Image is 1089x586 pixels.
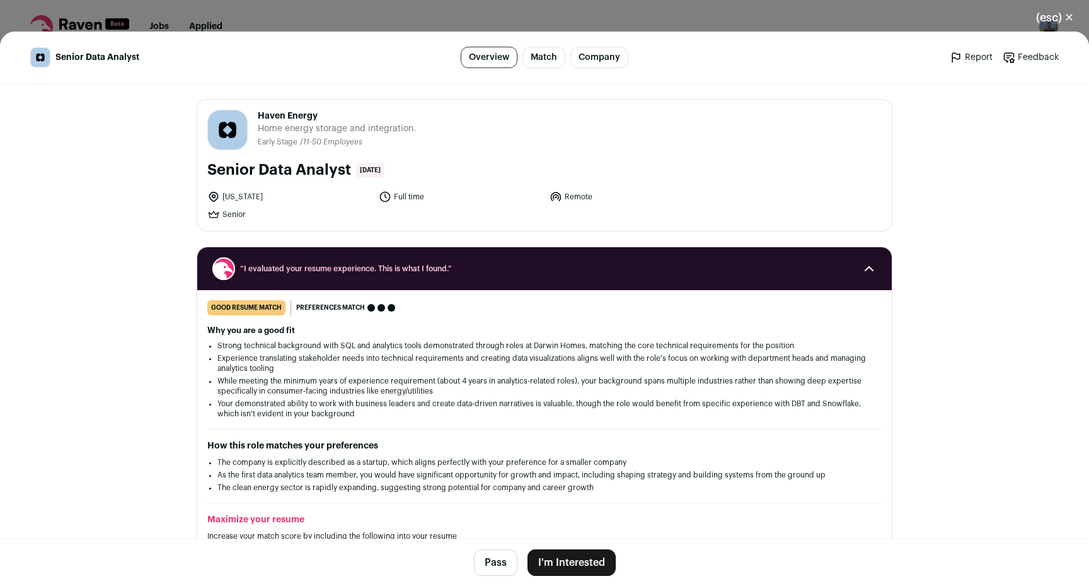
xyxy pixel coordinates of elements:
li: / [300,138,362,147]
button: I'm Interested [527,549,616,576]
li: Early Stage [258,138,300,147]
li: Remote [550,190,713,203]
span: 11-50 Employees [303,138,362,146]
span: Home energy storage and integration. [258,122,416,135]
a: Feedback [1003,51,1059,64]
li: Senior [207,208,371,221]
span: [DATE] [356,163,384,178]
a: Match [522,47,565,68]
span: “I evaluated your resume experience. This is what I found.” [240,264,849,274]
a: Company [570,47,628,68]
li: The company is explicitly described as a startup, which aligns perfectly with your preference for... [217,457,872,467]
a: Report [950,51,993,64]
li: While meeting the minimum years of experience requirement (about 4 years in analytics-related rol... [217,376,872,396]
li: Strong technical background with SQL and analytics tools demonstrated through roles at Darwin Hom... [217,341,872,351]
li: Your demonstrated ability to work with business leaders and create data-driven narratives is valu... [217,399,872,419]
li: [US_STATE] [207,190,371,203]
li: Experience translating stakeholder needs into technical requirements and creating data visualizat... [217,353,872,373]
button: Pass [474,549,517,576]
img: 95b98feeaed8d37863ed73c7b9143aea7f70dcd8df92c3c7506a3b2eed31e34d.jpg [208,110,247,149]
li: The clean energy sector is rapidly expanding, suggesting strong potential for company and career ... [217,483,872,493]
li: As the first data analytics team member, you would have significant opportunity for growth and im... [217,470,872,480]
a: Overview [461,47,517,68]
span: Preferences match [296,302,365,314]
li: Full time [379,190,543,203]
h2: How this role matches your preferences [207,440,882,452]
p: Increase your match score by including the following into your resume [207,531,882,541]
h2: Why you are a good fit [207,325,882,336]
h1: Senior Data Analyst [207,160,351,180]
div: good resume match [207,300,285,315]
span: Senior Data Analyst [55,51,139,64]
span: Haven Energy [258,110,416,122]
img: 95b98feeaed8d37863ed73c7b9143aea7f70dcd8df92c3c7506a3b2eed31e34d.jpg [31,48,50,67]
button: Close modal [1021,4,1089,32]
h2: Maximize your resume [207,513,882,526]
